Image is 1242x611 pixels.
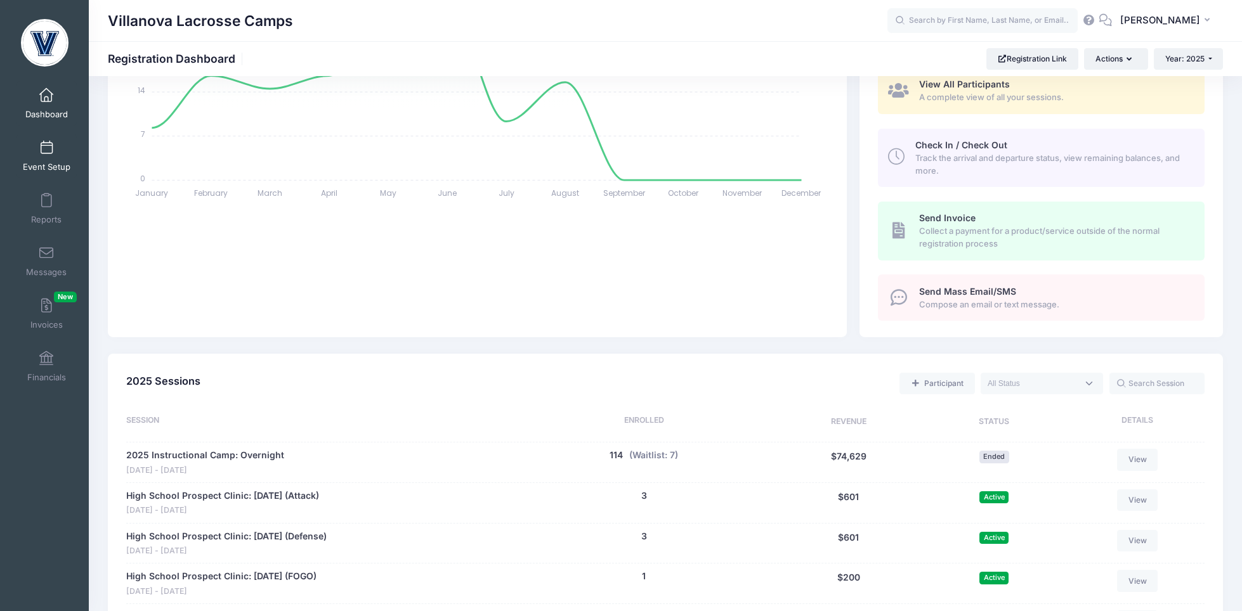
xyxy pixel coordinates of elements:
[1064,415,1205,430] div: Details
[16,134,77,178] a: Event Setup
[1117,489,1158,511] a: View
[641,489,647,503] button: 3
[919,212,976,223] span: Send Invoice
[603,188,646,198] tspan: September
[27,372,66,383] span: Financials
[979,532,1009,544] span: Active
[16,239,77,283] a: Messages
[988,378,1078,389] textarea: Search
[1084,48,1147,70] button: Actions
[16,81,77,125] a: Dashboard
[25,109,68,120] span: Dashboard
[126,570,317,583] a: High School Prospect Clinic: [DATE] (FOGO)
[669,188,700,198] tspan: October
[16,292,77,336] a: InvoicesNew
[136,188,169,198] tspan: January
[610,449,623,462] button: 114
[126,415,514,430] div: Session
[126,489,319,503] a: High School Prospect Clinic: [DATE] (Attack)
[1117,530,1158,551] a: View
[438,188,457,198] tspan: June
[126,449,284,462] a: 2025 Instructional Camp: Overnight
[108,6,293,35] h1: Villanova Lacrosse Camps
[986,48,1078,70] a: Registration Link
[887,8,1078,34] input: Search by First Name, Last Name, or Email...
[141,172,146,183] tspan: 0
[773,449,924,476] div: $74,629
[915,139,1007,150] span: Check In / Check Out
[723,188,763,198] tspan: November
[773,489,924,517] div: $601
[919,91,1190,104] span: A complete view of all your sessions.
[924,415,1064,430] div: Status
[878,129,1204,187] a: Check In / Check Out Track the arrival and departure status, view remaining balances, and more.
[126,586,317,598] span: [DATE] - [DATE]
[782,188,822,198] tspan: December
[126,545,327,557] span: [DATE] - [DATE]
[26,267,67,278] span: Messages
[23,162,70,172] span: Event Setup
[126,465,284,477] span: [DATE] - [DATE]
[551,188,579,198] tspan: August
[773,415,924,430] div: Revenue
[126,375,200,387] span: 2025 Sessions
[16,344,77,389] a: Financials
[919,299,1190,311] span: Compose an email or text message.
[878,68,1204,114] a: View All Participants A complete view of all your sessions.
[21,19,69,67] img: Villanova Lacrosse Camps
[1165,54,1205,63] span: Year: 2025
[54,292,77,302] span: New
[773,530,924,557] div: $601
[979,491,1009,503] span: Active
[915,152,1190,177] span: Track the arrival and departure status, view remaining balances, and more.
[108,52,246,65] h1: Registration Dashboard
[138,84,146,95] tspan: 14
[1154,48,1223,70] button: Year: 2025
[1117,449,1158,470] a: View
[31,214,62,225] span: Reports
[16,186,77,231] a: Reports
[1117,570,1158,591] a: View
[899,373,974,394] a: Add a new manual registration
[258,188,282,198] tspan: March
[514,415,773,430] div: Enrolled
[126,530,327,543] a: High School Prospect Clinic: [DATE] (Defense)
[878,274,1204,321] a: Send Mass Email/SMS Compose an email or text message.
[194,188,228,198] tspan: February
[629,449,678,462] button: (Waitlist: 7)
[1109,373,1205,394] input: Search Session
[979,572,1009,584] span: Active
[979,451,1009,463] span: Ended
[380,188,396,198] tspan: May
[321,188,337,198] tspan: April
[878,202,1204,260] a: Send Invoice Collect a payment for a product/service outside of the normal registration process
[919,79,1010,89] span: View All Participants
[773,570,924,597] div: $200
[642,570,646,583] button: 1
[1120,13,1200,27] span: [PERSON_NAME]
[126,505,319,517] span: [DATE] - [DATE]
[499,188,514,198] tspan: July
[641,530,647,543] button: 3
[919,286,1016,297] span: Send Mass Email/SMS
[30,319,63,330] span: Invoices
[919,225,1190,250] span: Collect a payment for a product/service outside of the normal registration process
[141,129,146,139] tspan: 7
[1112,6,1223,35] button: [PERSON_NAME]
